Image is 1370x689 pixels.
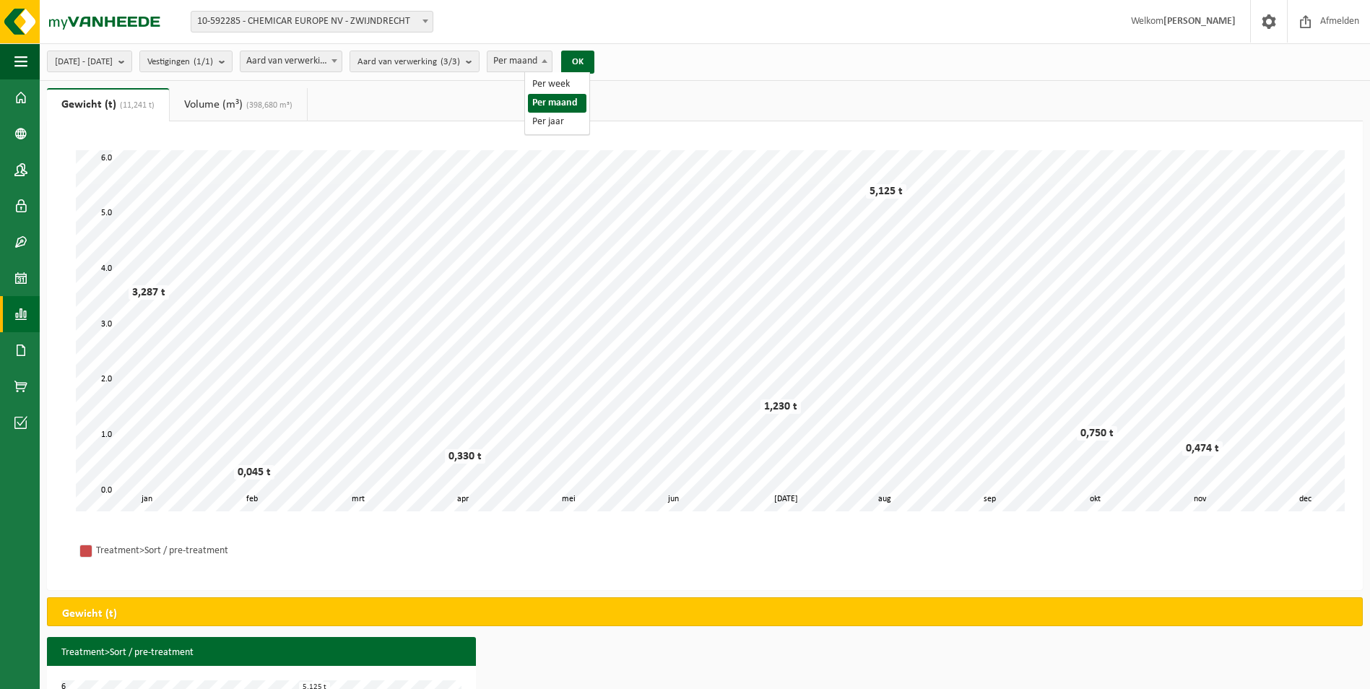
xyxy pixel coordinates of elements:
li: Per maand [528,94,586,113]
div: 0,045 t [234,465,274,480]
span: (11,241 t) [116,101,155,110]
a: Volume (m³) [170,88,307,121]
li: Per week [528,75,586,94]
count: (1/1) [194,57,213,66]
span: Vestigingen [147,51,213,73]
h2: Gewicht (t) [48,598,131,630]
a: Gewicht (t) [47,88,169,121]
count: (3/3) [441,57,460,66]
span: Per maand [487,51,552,71]
div: Treatment>Sort / pre-treatment [96,542,284,560]
span: Aard van verwerking [240,51,342,71]
button: OK [561,51,594,74]
strong: [PERSON_NAME] [1163,16,1236,27]
div: 0,750 t [1077,426,1117,441]
span: Aard van verwerking [357,51,460,73]
button: Aard van verwerking(3/3) [350,51,480,72]
span: Aard van verwerking [240,51,342,72]
div: 3,287 t [129,285,169,300]
button: [DATE] - [DATE] [47,51,132,72]
li: Per jaar [528,113,586,131]
div: 0,330 t [445,449,485,464]
span: 10-592285 - CHEMICAR EUROPE NV - ZWIJNDRECHT [191,11,433,32]
span: 10-592285 - CHEMICAR EUROPE NV - ZWIJNDRECHT [191,12,433,32]
div: 1,230 t [760,399,801,414]
div: 0,474 t [1182,441,1223,456]
h3: Treatment>Sort / pre-treatment [47,637,476,669]
button: Vestigingen(1/1) [139,51,233,72]
span: [DATE] - [DATE] [55,51,113,73]
span: Per maand [487,51,552,72]
span: (398,680 m³) [243,101,292,110]
div: 5,125 t [866,184,906,199]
